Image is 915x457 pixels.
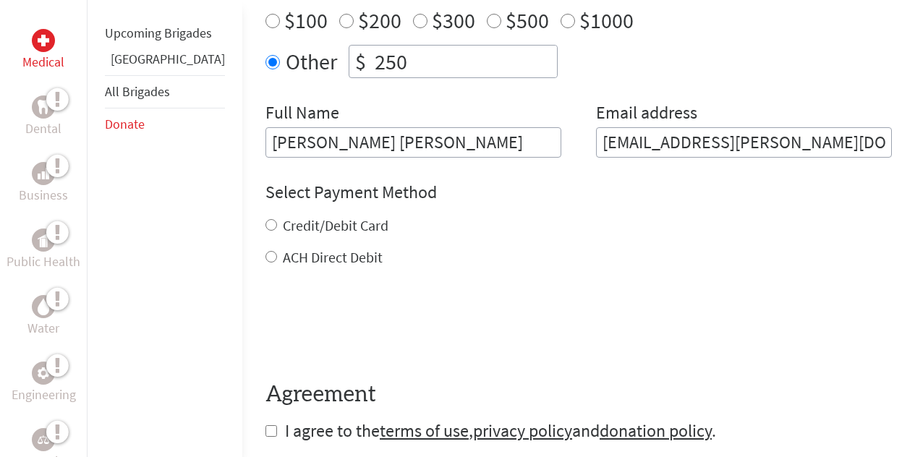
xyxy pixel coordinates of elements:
[105,49,225,75] li: Panama
[27,318,59,338] p: Water
[432,7,475,34] label: $300
[265,382,892,408] h4: Agreement
[32,362,55,385] div: Engineering
[105,116,145,132] a: Donate
[111,51,225,67] a: [GEOGRAPHIC_DATA]
[473,419,572,442] a: privacy policy
[358,7,401,34] label: $200
[506,7,549,34] label: $500
[283,248,383,266] label: ACH Direct Debit
[105,75,225,108] li: All Brigades
[7,252,80,272] p: Public Health
[12,362,76,405] a: EngineeringEngineering
[38,168,49,179] img: Business
[32,428,55,451] div: Legal Empowerment
[38,298,49,315] img: Water
[600,419,712,442] a: donation policy
[372,46,557,77] input: Enter Amount
[19,185,68,205] p: Business
[32,295,55,318] div: Water
[596,127,892,158] input: Your Email
[38,35,49,46] img: Medical
[38,435,49,444] img: Legal Empowerment
[265,101,339,127] label: Full Name
[22,52,64,72] p: Medical
[7,228,80,272] a: Public HealthPublic Health
[105,83,170,100] a: All Brigades
[283,216,388,234] label: Credit/Debit Card
[32,29,55,52] div: Medical
[32,162,55,185] div: Business
[105,108,225,140] li: Donate
[286,45,337,78] label: Other
[349,46,372,77] div: $
[105,25,212,41] a: Upcoming Brigades
[38,100,49,114] img: Dental
[12,385,76,405] p: Engineering
[22,29,64,72] a: MedicalMedical
[32,228,55,252] div: Public Health
[25,119,61,139] p: Dental
[105,17,225,49] li: Upcoming Brigades
[596,101,697,127] label: Email address
[265,296,485,353] iframe: reCAPTCHA
[32,95,55,119] div: Dental
[284,7,328,34] label: $100
[25,95,61,139] a: DentalDental
[38,233,49,247] img: Public Health
[38,367,49,379] img: Engineering
[265,127,561,158] input: Enter Full Name
[27,295,59,338] a: WaterWater
[19,162,68,205] a: BusinessBusiness
[579,7,634,34] label: $1000
[265,181,892,204] h4: Select Payment Method
[380,419,469,442] a: terms of use
[285,419,716,442] span: I agree to the , and .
